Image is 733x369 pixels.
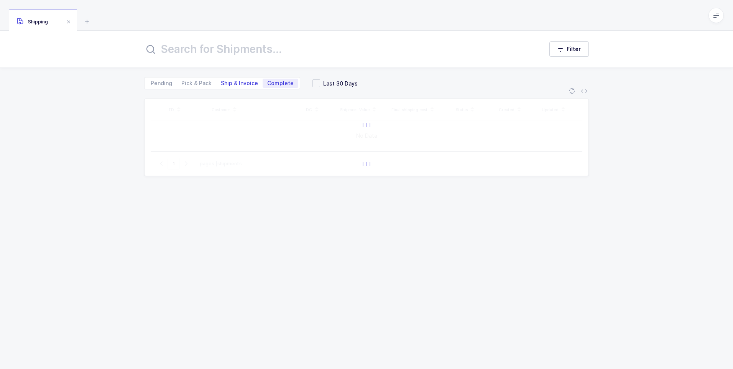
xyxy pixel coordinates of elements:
[267,81,294,86] span: Complete
[221,81,258,86] span: Ship & Invoice
[17,19,48,25] span: Shipping
[567,45,581,53] span: Filter
[320,80,358,87] span: Last 30 Days
[181,81,212,86] span: Pick & Pack
[144,40,534,58] input: Search for Shipments...
[549,41,589,57] button: Filter
[151,81,172,86] span: Pending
